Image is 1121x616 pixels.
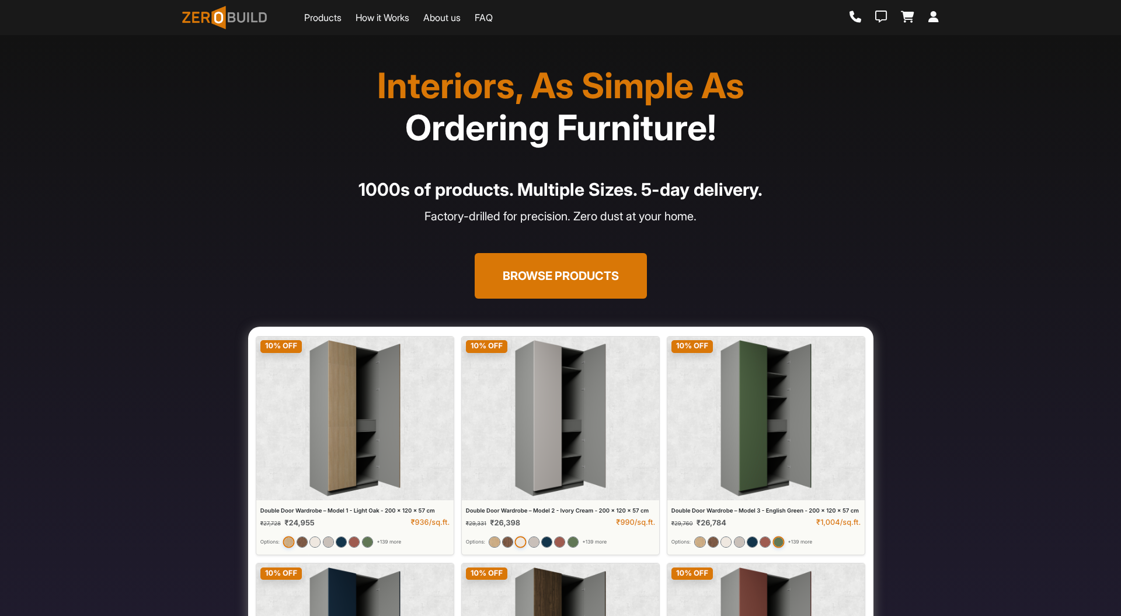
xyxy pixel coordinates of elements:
a: About us [423,11,461,25]
a: How it Works [356,11,409,25]
p: Factory-drilled for precision. Zero dust at your home. [189,207,932,225]
h4: 1000s of products. Multiple Sizes. 5-day delivery. [189,177,932,203]
h1: Interiors, As Simple As [189,64,932,148]
a: Products [304,11,342,25]
img: ZeroBuild logo [182,6,267,29]
button: Browse Products [475,253,647,299]
a: Login [928,11,939,24]
span: Ordering Furniture! [405,106,716,148]
a: FAQ [475,11,493,25]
